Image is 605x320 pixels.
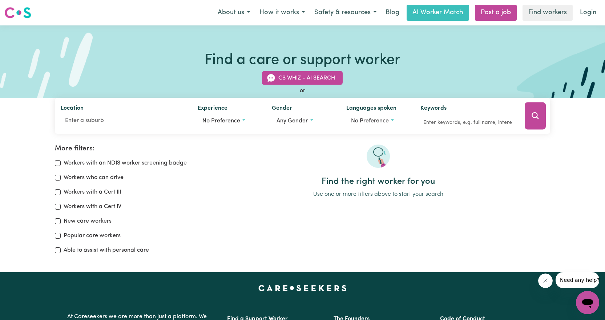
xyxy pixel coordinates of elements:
[64,217,112,226] label: New care workers
[198,104,227,114] label: Experience
[272,114,335,128] button: Worker gender preference
[576,291,599,314] iframe: Button to launch messaging window
[310,5,381,20] button: Safety & resources
[272,104,292,114] label: Gender
[4,5,44,11] span: Need any help?
[55,86,550,95] div: or
[420,117,515,128] input: Enter keywords, e.g. full name, interests
[206,177,550,187] h2: Find the right worker for you
[277,118,308,124] span: Any gender
[64,188,121,197] label: Workers with a Cert III
[64,159,187,167] label: Workers with an NDIS worker screening badge
[262,71,343,85] button: CS Whiz - AI Search
[258,285,347,291] a: Careseekers home page
[64,231,121,240] label: Popular care workers
[556,272,599,288] iframe: Message from company
[64,246,149,255] label: Able to assist with personal care
[407,5,469,21] a: AI Worker Match
[4,4,31,21] a: Careseekers logo
[346,114,409,128] button: Worker language preferences
[198,114,261,128] button: Worker experience options
[255,5,310,20] button: How it works
[213,5,255,20] button: About us
[346,104,396,114] label: Languages spoken
[202,118,240,124] span: No preference
[61,114,186,127] input: Enter a suburb
[351,118,389,124] span: No preference
[523,5,573,21] a: Find workers
[538,274,553,288] iframe: Close message
[4,6,31,19] img: Careseekers logo
[206,190,550,199] p: Use one or more filters above to start your search
[576,5,601,21] a: Login
[61,104,84,114] label: Location
[55,145,197,153] h2: More filters:
[475,5,517,21] a: Post a job
[64,202,121,211] label: Workers with a Cert IV
[420,104,447,114] label: Keywords
[205,52,400,69] h1: Find a care or support worker
[525,102,546,130] button: Search
[64,173,124,182] label: Workers who can drive
[381,5,404,21] a: Blog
